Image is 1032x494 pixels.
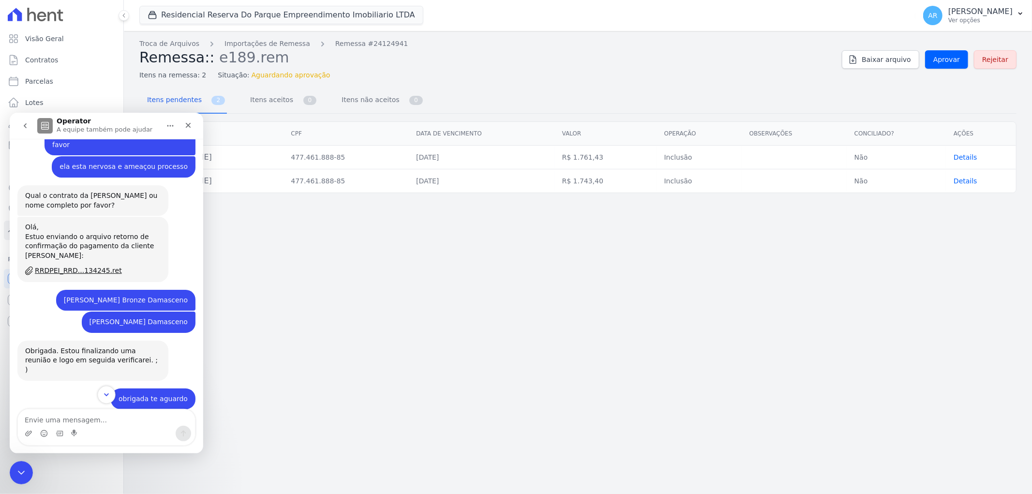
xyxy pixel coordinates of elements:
iframe: Intercom live chat [10,113,203,453]
th: Operação [657,122,742,146]
a: Recebíveis [4,269,120,288]
td: Não [847,169,946,193]
td: Inclusão [657,146,742,169]
a: Parcelas [4,72,120,91]
a: Importações de Remessa [224,39,310,49]
span: Lotes [25,98,44,107]
th: Ações [946,122,1016,146]
button: Enviar uma mensagem [166,313,181,329]
a: RRDPEI_RRD...134245.ret [15,153,151,164]
td: 477.461.888-85 [283,146,408,169]
div: Obrigada. Estou finalizando uma reunião e logo em seguida verificarei. ; ) [15,234,151,262]
div: [PERSON_NAME] Bronze Damasceno [54,183,178,193]
a: Aprovar [925,50,968,69]
span: Situação: [218,70,249,80]
button: Upload do anexo [15,317,23,325]
span: Visão Geral [25,34,64,44]
span: Itens aceitos [244,90,295,109]
a: Clientes [4,114,120,134]
textarea: Envie uma mensagem... [8,297,185,313]
button: Residencial Reserva Do Parque Empreendimento Imobiliario LTDA [139,6,423,24]
span: 0 [409,96,423,105]
nav: Breadcrumb [139,39,834,49]
div: Artur diz… [8,199,186,228]
a: Crédito [4,178,120,197]
span: Contratos [25,55,58,65]
span: translation missing: pt-BR.manager.charges.file_imports.show.table_row.details [954,177,977,185]
a: Transferências [4,157,120,176]
a: Details [954,153,977,161]
a: Minha Carteira [4,135,120,155]
td: Não [847,146,946,169]
td: [PERSON_NAME] [140,169,283,193]
p: [PERSON_NAME] [948,7,1013,16]
th: Data de vencimento [408,122,554,146]
a: Troca de Arquivos [4,221,120,240]
span: Baixar arquivo [862,55,911,64]
nav: Tab selector [139,88,425,114]
a: Troca de Arquivos [139,39,199,49]
p: Ver opções [948,16,1013,24]
td: R$ 1.743,40 [554,169,657,193]
a: Itens aceitos 0 [242,88,318,114]
a: Rejeitar [974,50,1017,69]
td: Inclusão [657,169,742,193]
div: Obrigada. Estou finalizando uma reunião e logo em seguida verificarei. ; ) [8,228,159,268]
td: [PERSON_NAME] [140,146,283,169]
a: Lotes [4,93,120,112]
div: Plataformas [8,254,116,265]
span: Itens pendentes [141,90,204,109]
a: Details [954,177,977,185]
a: Baixar arquivo [842,50,919,69]
button: Selecionador de GIF [46,317,54,325]
button: Selecionador de Emoji [30,317,38,325]
span: Aguardando aprovação [252,70,330,80]
div: Estuo enviando o arquivo retorno de confirmação do pagamento da cliente [PERSON_NAME]: [15,120,151,148]
td: [DATE] [408,169,554,193]
button: Start recording [61,317,69,325]
td: R$ 1.761,43 [554,146,657,169]
th: Observações [742,122,847,146]
th: Valor [554,122,657,146]
div: [PERSON_NAME] Bronze Damasceno [46,177,186,198]
iframe: Intercom live chat [10,461,33,484]
a: Contratos [4,50,120,70]
a: Visão Geral [4,29,120,48]
td: 477.461.888-85 [283,169,408,193]
button: AR [PERSON_NAME] Ver opções [915,2,1032,29]
span: Parcelas [25,76,53,86]
span: Itens não aceitos [336,90,401,109]
button: Scroll to bottom [88,273,105,291]
a: Remessa #24124941 [335,39,408,49]
th: Conciliado? [847,122,946,146]
th: Cliente [140,122,283,146]
th: CPF [283,122,408,146]
a: Itens não aceitos 0 [334,88,425,114]
span: 2 [211,96,225,105]
td: [DATE] [408,146,554,169]
div: Artur diz… [8,177,186,199]
span: Aprovar [933,55,960,64]
span: Itens na remessa: 2 [139,70,206,80]
a: Conta Hent [4,290,120,310]
div: RRDPEI_RRD...134245.ret [25,153,112,163]
div: Adriane diz… [8,228,186,276]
